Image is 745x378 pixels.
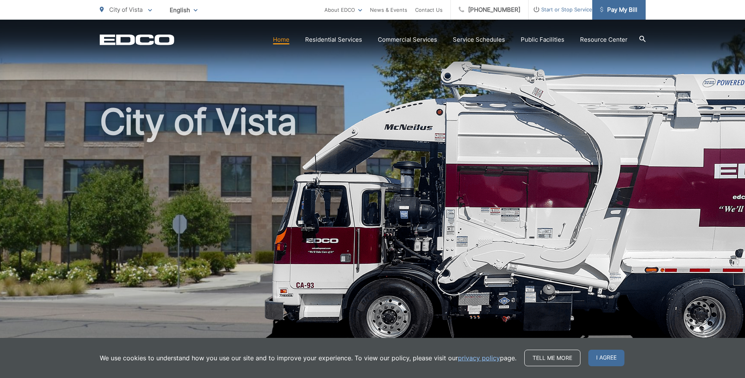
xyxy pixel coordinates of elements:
[458,353,500,363] a: privacy policy
[378,35,437,44] a: Commercial Services
[109,6,143,13] span: City of Vista
[580,35,628,44] a: Resource Center
[324,5,362,15] a: About EDCO
[588,350,624,366] span: I agree
[415,5,443,15] a: Contact Us
[521,35,564,44] a: Public Facilities
[524,350,580,366] a: Tell me more
[100,353,516,363] p: We use cookies to understand how you use our site and to improve your experience. To view our pol...
[273,35,289,44] a: Home
[305,35,362,44] a: Residential Services
[600,5,637,15] span: Pay My Bill
[453,35,505,44] a: Service Schedules
[370,5,407,15] a: News & Events
[164,3,203,17] span: English
[100,34,174,45] a: EDCD logo. Return to the homepage.
[100,102,646,351] h1: City of Vista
